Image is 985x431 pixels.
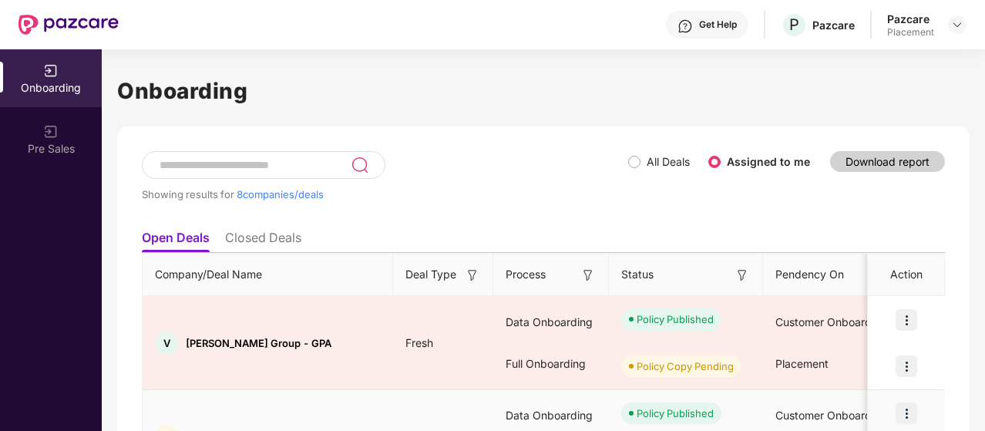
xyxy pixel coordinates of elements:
li: Open Deals [142,230,210,252]
h1: Onboarding [117,74,970,108]
img: icon [896,309,917,331]
div: Full Onboarding [493,343,609,385]
th: Action [868,254,945,296]
span: [PERSON_NAME] Group - GPA [186,337,331,349]
img: icon [896,355,917,377]
span: Fresh [393,336,445,349]
div: Showing results for [142,188,628,200]
img: svg+xml;base64,PHN2ZyB3aWR0aD0iMjAiIGhlaWdodD0iMjAiIHZpZXdCb3g9IjAgMCAyMCAyMCIgZmlsbD0ibm9uZSIgeG... [43,63,59,79]
label: All Deals [647,155,690,168]
span: P [789,15,799,34]
img: svg+xml;base64,PHN2ZyB3aWR0aD0iMTYiIGhlaWdodD0iMTYiIHZpZXdCb3g9IjAgMCAxNiAxNiIgZmlsbD0ibm9uZSIgeG... [735,268,750,283]
img: icon [896,402,917,424]
div: Policy Copy Pending [637,359,734,374]
div: V [155,332,178,355]
div: Placement [887,26,934,39]
span: 8 companies/deals [237,188,324,200]
th: Company/Deal Name [143,254,393,296]
img: svg+xml;base64,PHN2ZyB3aWR0aD0iMTYiIGhlaWdodD0iMTYiIHZpZXdCb3g9IjAgMCAxNiAxNiIgZmlsbD0ibm9uZSIgeG... [580,268,596,283]
img: svg+xml;base64,PHN2ZyB3aWR0aD0iMTYiIGhlaWdodD0iMTYiIHZpZXdCb3g9IjAgMCAxNiAxNiIgZmlsbD0ibm9uZSIgeG... [465,268,480,283]
div: Data Onboarding [493,301,609,343]
div: Policy Published [637,311,714,327]
span: Customer Onboarding [775,409,887,422]
span: Pendency On [775,266,844,283]
li: Closed Deals [225,230,301,252]
span: Customer Onboarding [775,315,887,328]
span: Process [506,266,546,283]
img: svg+xml;base64,PHN2ZyBpZD0iSGVscC0zMngzMiIgeG1sbnM9Imh0dHA6Ly93d3cudzMub3JnLzIwMDAvc3ZnIiB3aWR0aD... [677,19,693,34]
img: svg+xml;base64,PHN2ZyB3aWR0aD0iMjAiIGhlaWdodD0iMjAiIHZpZXdCb3g9IjAgMCAyMCAyMCIgZmlsbD0ibm9uZSIgeG... [43,124,59,140]
span: Placement [775,357,829,370]
div: Pazcare [887,12,934,26]
label: Assigned to me [727,155,810,168]
div: Get Help [699,19,737,31]
img: svg+xml;base64,PHN2ZyB3aWR0aD0iMjQiIGhlaWdodD0iMjUiIHZpZXdCb3g9IjAgMCAyNCAyNSIgZmlsbD0ibm9uZSIgeG... [351,156,368,174]
div: Policy Published [637,406,714,421]
button: Download report [830,151,945,172]
div: Pazcare [812,18,855,32]
img: New Pazcare Logo [18,15,119,35]
img: svg+xml;base64,PHN2ZyBpZD0iRHJvcGRvd24tMzJ4MzIiIHhtbG5zPSJodHRwOi8vd3d3LnczLm9yZy8yMDAwL3N2ZyIgd2... [951,19,963,31]
span: Deal Type [405,266,456,283]
span: Status [621,266,654,283]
